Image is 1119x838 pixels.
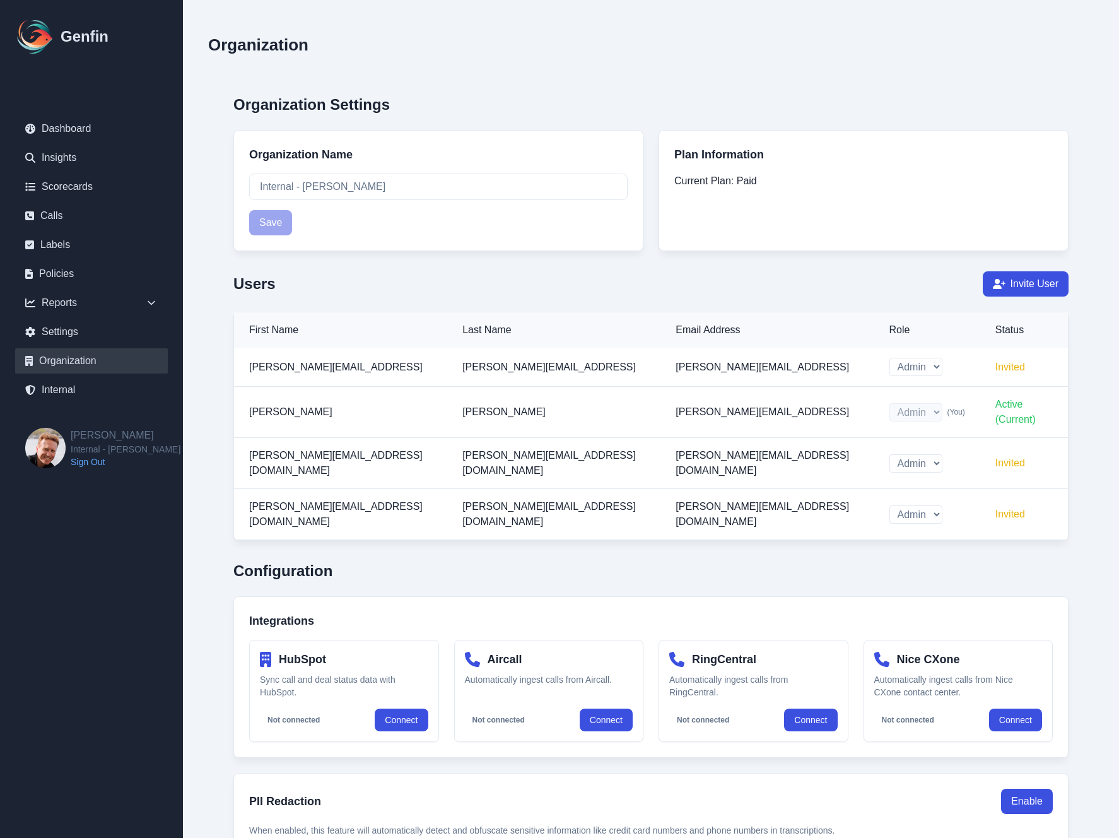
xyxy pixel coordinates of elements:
[447,312,660,348] th: Last Name
[249,406,332,417] span: [PERSON_NAME]
[983,271,1069,297] button: Invite User
[676,406,849,417] span: [PERSON_NAME][EMAIL_ADDRESS]
[71,443,180,456] span: Internal - [PERSON_NAME]
[15,348,168,374] a: Organization
[208,35,308,54] h2: Organization
[15,232,168,257] a: Labels
[71,456,180,468] a: Sign Out
[15,377,168,403] a: Internal
[260,714,327,726] span: Not connected
[947,407,965,417] span: (You)
[249,210,292,235] button: Save
[980,312,1068,348] th: Status
[15,203,168,228] a: Calls
[15,116,168,141] a: Dashboard
[674,146,1053,163] h3: Plan Information
[234,312,447,348] th: First Name
[260,673,428,699] p: Sync call and deal status data with HubSpot.
[465,673,633,686] p: Automatically ingest calls from Aircall.
[995,399,1036,425] span: Active (Current)
[462,501,636,527] span: [PERSON_NAME][EMAIL_ADDRESS][DOMAIN_NAME]
[233,274,276,294] h2: Users
[660,312,874,348] th: Email Address
[674,175,734,186] span: Current Plan:
[669,673,838,699] p: Automatically ingest calls from RingCentral.
[488,651,522,668] h4: Aircall
[995,457,1025,468] span: Invited
[989,709,1042,731] button: Connect
[15,261,168,286] a: Policies
[995,362,1025,372] span: Invited
[692,651,756,668] h4: RingCentral
[676,501,849,527] span: [PERSON_NAME][EMAIL_ADDRESS][DOMAIN_NAME]
[249,174,628,200] input: Enter your organization name
[874,714,942,726] span: Not connected
[249,362,423,372] span: [PERSON_NAME][EMAIL_ADDRESS]
[15,319,168,345] a: Settings
[580,709,633,731] a: Connect
[25,428,66,468] img: Brian Dunagan
[462,362,636,372] span: [PERSON_NAME][EMAIL_ADDRESS]
[674,174,1053,189] p: Paid
[233,95,1069,115] h2: Organization Settings
[874,673,1043,699] p: Automatically ingest calls from Nice CXone contact center.
[249,612,1053,630] h3: Integrations
[784,709,837,731] a: Connect
[676,450,849,476] span: [PERSON_NAME][EMAIL_ADDRESS][DOMAIN_NAME]
[249,146,628,163] h3: Organization Name
[249,450,423,476] span: [PERSON_NAME][EMAIL_ADDRESS][DOMAIN_NAME]
[249,793,321,810] h3: PII Redaction
[465,714,532,726] span: Not connected
[462,406,546,417] span: [PERSON_NAME]
[897,651,960,668] h4: Nice CXone
[669,714,737,726] span: Not connected
[15,16,56,57] img: Logo
[676,362,849,372] span: [PERSON_NAME][EMAIL_ADDRESS]
[1001,789,1053,814] button: Enable
[71,428,180,443] h2: [PERSON_NAME]
[61,27,108,47] h1: Genfin
[375,709,428,731] a: Connect
[233,561,1069,581] h2: Configuration
[995,509,1025,519] span: Invited
[15,290,168,316] div: Reports
[462,450,636,476] span: [PERSON_NAME][EMAIL_ADDRESS][DOMAIN_NAME]
[249,501,423,527] span: [PERSON_NAME][EMAIL_ADDRESS][DOMAIN_NAME]
[874,312,980,348] th: Role
[279,651,326,668] h4: HubSpot
[15,174,168,199] a: Scorecards
[15,145,168,170] a: Insights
